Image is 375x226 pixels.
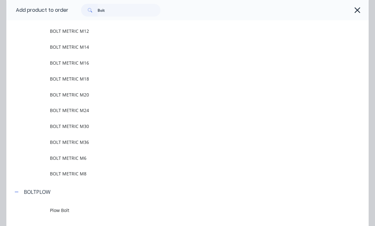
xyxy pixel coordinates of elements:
[50,155,305,161] span: BOLT METRIC M6
[50,60,305,66] span: BOLT METRIC M16
[50,75,305,82] span: BOLT METRIC M18
[50,170,305,177] span: BOLT METRIC M8
[50,28,305,34] span: BOLT METRIC M12
[50,207,305,214] span: Plow Bolt
[50,139,305,145] span: BOLT METRIC M36
[50,44,305,50] span: BOLT METRIC M14
[98,4,160,17] input: Search...
[50,123,305,130] span: BOLT METRIC M30
[24,188,51,196] div: BOLTPLOW
[50,107,305,114] span: BOLT METRIC M24
[50,91,305,98] span: BOLT METRIC M20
